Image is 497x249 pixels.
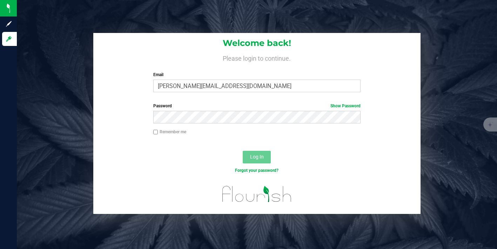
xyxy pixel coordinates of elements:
button: Log In [243,151,271,163]
span: Password [153,103,172,108]
h4: Please login to continue. [93,53,421,62]
label: Remember me [153,129,186,135]
a: Show Password [330,103,361,108]
img: flourish_logo.svg [216,181,298,207]
a: Forgot your password? [235,168,278,173]
span: Log In [250,154,264,160]
inline-svg: Log in [5,35,12,42]
label: Email [153,72,361,78]
h1: Welcome back! [93,39,421,48]
input: Remember me [153,130,158,135]
inline-svg: Sign up [5,20,12,27]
